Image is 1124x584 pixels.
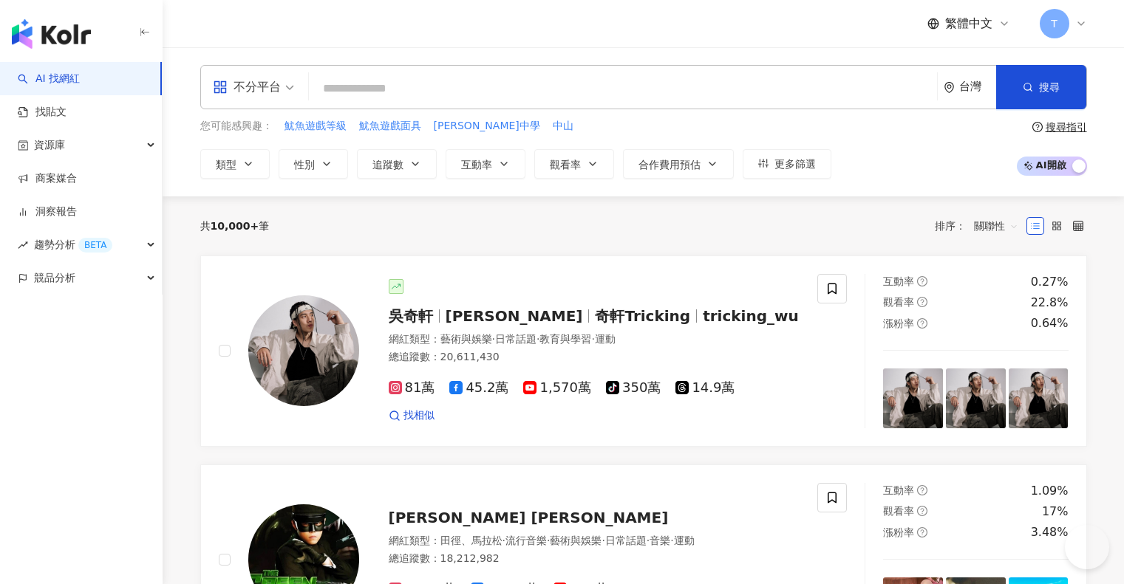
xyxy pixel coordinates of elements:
div: 22.8% [1031,295,1069,311]
img: post-image [946,368,1006,428]
button: 觀看率 [534,149,614,179]
span: 田徑、馬拉松 [440,535,503,546]
span: 1,570萬 [523,380,591,396]
span: · [547,535,550,546]
span: question-circle [917,485,927,495]
span: 中山 [553,119,573,134]
span: 互動率 [883,275,914,287]
span: 觀看率 [550,159,581,171]
button: 性別 [279,149,348,179]
div: 台灣 [959,80,996,93]
span: 觀看率 [883,296,914,308]
div: 17% [1042,504,1069,520]
span: T [1051,16,1057,32]
span: · [602,535,604,546]
div: 總追蹤數 ： 18,212,982 [389,552,800,566]
span: 您可能感興趣： [200,119,273,134]
button: 更多篩選 [743,149,831,179]
span: 觀看率 [883,505,914,517]
span: · [503,535,505,546]
span: rise [18,240,28,250]
span: [PERSON_NAME]中學 [434,119,540,134]
img: KOL Avatar [248,295,359,406]
span: appstore [213,80,228,95]
button: 類型 [200,149,270,179]
span: 流行音樂 [505,535,547,546]
span: 繁體中文 [945,16,992,32]
span: 關聯性 [974,214,1018,238]
span: 魷魚遊戲面具 [359,119,421,134]
span: question-circle [917,506,927,516]
a: searchAI 找網紅 [18,72,80,86]
span: 350萬 [606,380,661,396]
span: 10,000+ [211,220,259,232]
span: 追蹤數 [372,159,403,171]
span: 性別 [294,159,315,171]
span: 教育與學習 [539,333,591,345]
img: logo [12,19,91,49]
a: 商案媒合 [18,171,77,186]
button: 合作費用預估 [623,149,734,179]
span: · [492,333,495,345]
button: 魷魚遊戲面具 [358,118,422,134]
span: 類型 [216,159,236,171]
span: 互動率 [461,159,492,171]
div: 3.48% [1031,524,1069,540]
button: 互動率 [446,149,525,179]
button: 魷魚遊戲等級 [284,118,347,134]
div: 搜尋指引 [1046,121,1087,133]
span: 搜尋 [1039,81,1060,93]
button: 搜尋 [996,65,1086,109]
iframe: Help Scout Beacon - Open [1065,525,1109,569]
button: 中山 [552,118,574,134]
div: 總追蹤數 ： 20,611,430 [389,350,800,365]
div: BETA [78,238,112,253]
span: 45.2萬 [449,380,508,396]
span: 漲粉率 [883,526,914,538]
a: 找相似 [389,408,435,423]
div: 1.09% [1031,483,1069,499]
span: 更多篩選 [774,158,816,170]
span: · [537,333,539,345]
span: question-circle [917,527,927,537]
span: 找相似 [403,408,435,423]
span: question-circle [917,276,927,286]
a: KOL Avatar吳奇軒[PERSON_NAME]奇軒Trickingtricking_wu網紅類型：藝術與娛樂·日常話題·教育與學習·運動總追蹤數：20,611,43081萬45.2萬1,5... [200,255,1087,447]
span: [PERSON_NAME] [PERSON_NAME] [389,509,669,526]
span: · [591,333,594,345]
button: [PERSON_NAME]中學 [433,118,541,134]
span: 藝術與娛樂 [440,333,492,345]
span: 藝術與娛樂 [550,535,602,546]
img: post-image [883,368,943,428]
span: 趨勢分析 [34,228,112,261]
span: 合作費用預估 [638,159,701,171]
span: environment [944,82,955,93]
div: 不分平台 [213,75,281,99]
div: 0.27% [1031,274,1069,290]
span: 運動 [674,535,695,546]
button: 追蹤數 [357,149,437,179]
div: 網紅類型 ： [389,534,800,549]
span: · [647,535,650,546]
span: 奇軒Tricking [595,307,690,325]
span: 互動率 [883,484,914,496]
a: 找貼文 [18,105,67,120]
div: 網紅類型 ： [389,332,800,347]
span: 運動 [595,333,616,345]
span: 音樂 [650,535,670,546]
span: question-circle [917,297,927,307]
span: 日常話題 [605,535,647,546]
span: 吳奇軒 [389,307,433,325]
span: question-circle [1032,122,1043,132]
span: 漲粉率 [883,317,914,329]
span: 競品分析 [34,261,75,295]
span: 81萬 [389,380,435,396]
span: 魷魚遊戲等級 [285,119,347,134]
span: 資源庫 [34,128,65,162]
span: question-circle [917,318,927,329]
span: tricking_wu [703,307,799,325]
div: 共 筆 [200,220,270,232]
span: 日常話題 [495,333,537,345]
div: 0.64% [1031,315,1069,331]
div: 排序： [935,214,1026,238]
